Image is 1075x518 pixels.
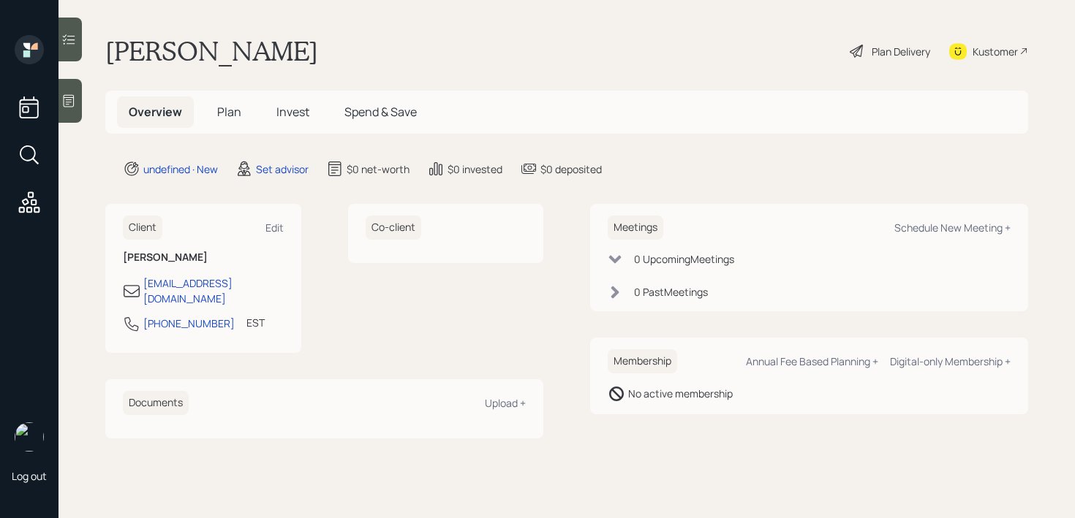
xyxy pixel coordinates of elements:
[256,161,309,177] div: Set advisor
[12,469,47,483] div: Log out
[894,221,1011,235] div: Schedule New Meeting +
[105,35,318,67] h1: [PERSON_NAME]
[608,216,663,240] h6: Meetings
[366,216,421,240] h6: Co-client
[143,161,218,177] div: undefined · New
[217,104,241,120] span: Plan
[276,104,309,120] span: Invest
[628,386,733,401] div: No active membership
[123,216,162,240] h6: Client
[129,104,182,120] span: Overview
[608,349,677,373] h6: Membership
[143,275,284,306] div: [EMAIL_ADDRESS][DOMAIN_NAME]
[123,251,284,264] h6: [PERSON_NAME]
[347,161,410,177] div: $0 net-worth
[448,161,502,177] div: $0 invested
[634,251,734,267] div: 0 Upcoming Meeting s
[123,391,189,415] h6: Documents
[890,354,1011,368] div: Digital-only Membership +
[540,161,602,177] div: $0 deposited
[15,422,44,452] img: retirable_logo.png
[265,221,284,235] div: Edit
[872,44,930,59] div: Plan Delivery
[143,316,235,331] div: [PHONE_NUMBER]
[344,104,417,120] span: Spend & Save
[485,396,526,410] div: Upload +
[246,315,265,330] div: EST
[634,284,708,300] div: 0 Past Meeting s
[973,44,1018,59] div: Kustomer
[746,354,878,368] div: Annual Fee Based Planning +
